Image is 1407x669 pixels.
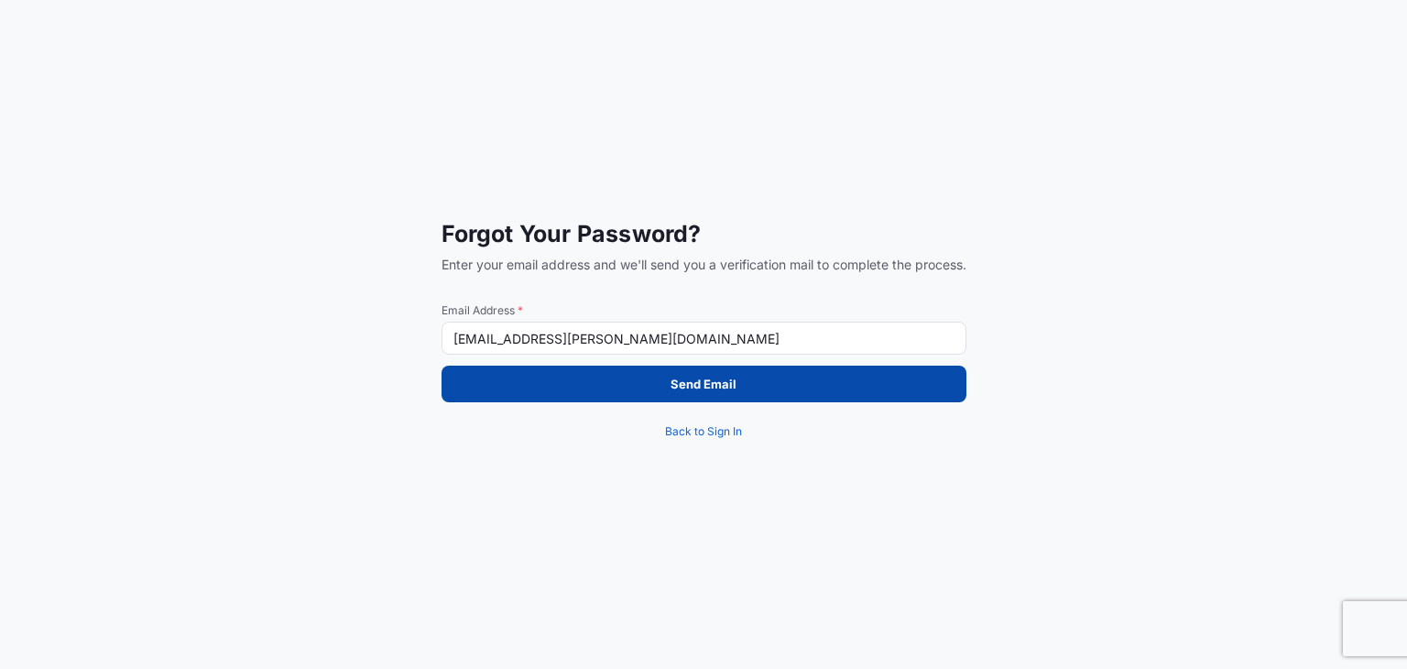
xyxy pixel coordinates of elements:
[442,366,966,402] button: Send Email
[671,375,736,393] p: Send Email
[442,322,966,355] input: example@gmail.com
[442,219,966,248] span: Forgot Your Password?
[665,422,742,441] span: Back to Sign In
[442,256,966,274] span: Enter your email address and we'll send you a verification mail to complete the process.
[442,303,966,318] span: Email Address
[442,413,966,450] a: Back to Sign In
